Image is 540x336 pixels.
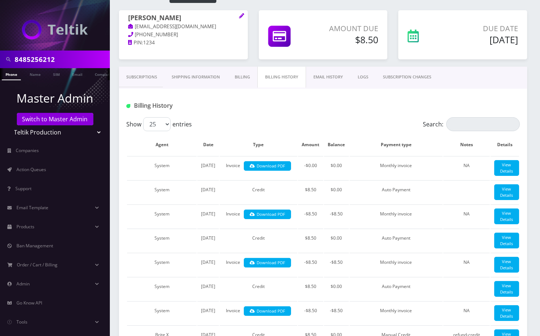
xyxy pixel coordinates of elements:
[298,204,323,228] td: -$8.50
[16,166,46,173] span: Action Queues
[143,117,171,131] select: Showentries
[16,319,27,325] span: Tools
[17,113,93,125] a: Switch to Master Admin
[298,156,323,180] td: -$0.00
[127,277,197,300] td: System
[298,134,323,155] th: Amount
[494,233,519,248] a: View Details
[127,253,197,276] td: System
[201,187,215,193] span: [DATE]
[324,156,349,180] td: $0.00
[201,307,215,314] span: [DATE]
[201,211,215,217] span: [DATE]
[423,117,520,131] label: Search:
[350,180,443,204] td: Auto Payment
[350,156,443,180] td: Monthly invoice
[494,184,519,200] a: View Details
[298,277,323,300] td: $8.50
[135,31,178,38] span: [PHONE_NUMBER]
[443,156,490,180] td: NA
[15,185,31,192] span: Support
[2,68,21,80] a: Phone
[127,301,197,325] td: System
[448,23,518,34] p: Due Date
[220,134,297,155] th: Type
[220,253,297,276] td: Invoice
[324,180,349,204] td: $0.00
[220,277,297,300] td: Credit
[443,204,490,228] td: NA
[49,68,63,80] a: SIM
[324,253,349,276] td: -$8.50
[220,180,297,204] td: Credit
[491,134,519,155] th: Details
[91,68,116,80] a: Company
[201,259,215,265] span: [DATE]
[494,257,519,273] a: View Details
[298,253,323,276] td: -$8.50
[298,180,323,204] td: $8.50
[220,204,297,228] td: Invoice
[127,134,197,155] th: Agent
[298,301,323,325] td: -$8.50
[16,204,48,211] span: Email Template
[324,229,349,252] td: $0.00
[22,20,88,40] img: Teltik Production
[298,229,323,252] td: $8.50
[494,305,519,321] a: View Details
[324,204,349,228] td: -$8.50
[197,134,219,155] th: Date
[119,67,164,88] a: Subscriptions
[220,156,297,180] td: Invoice
[201,235,215,241] span: [DATE]
[128,14,239,23] h1: [PERSON_NAME]
[324,301,349,325] td: -$8.50
[16,243,53,249] span: Ban Management
[126,117,192,131] label: Show entries
[68,68,86,80] a: Email
[350,134,443,155] th: Payment type
[350,229,443,252] td: Auto Payment
[324,277,349,300] td: $0.00
[128,23,216,30] a: [EMAIL_ADDRESS][DOMAIN_NAME]
[443,301,490,325] td: NA
[16,224,34,230] span: Products
[127,229,197,252] td: System
[257,67,306,88] a: Billing History
[443,134,490,155] th: Notes
[127,180,197,204] td: System
[494,160,519,176] a: View Details
[128,39,143,47] a: PIN:
[319,34,378,45] h5: $8.50
[244,210,291,219] a: Download PDF
[324,134,349,155] th: Balance
[201,162,215,169] span: [DATE]
[446,117,520,131] input: Search:
[350,67,376,88] a: LOGS
[306,67,350,88] a: EMAIL HISTORY
[26,68,44,80] a: Name
[227,67,257,88] a: Billing
[350,301,443,325] td: Monthly invoice
[448,34,518,45] h5: [DATE]
[201,283,215,289] span: [DATE]
[319,23,378,34] p: Amount Due
[350,277,443,300] td: Auto Payment
[164,67,227,88] a: Shipping Information
[16,147,39,154] span: Companies
[443,253,490,276] td: NA
[494,208,519,224] a: View Details
[350,204,443,228] td: Monthly invoice
[244,161,291,171] a: Download PDF
[127,204,197,228] td: System
[127,156,197,180] td: System
[220,301,297,325] td: Invoice
[126,102,250,109] h1: Billing History
[16,281,30,287] span: Admin
[220,229,297,252] td: Credit
[376,67,439,88] a: SUBSCRIPTION CHANGES
[15,52,108,66] input: Search in Company
[143,39,155,46] span: 1234
[244,306,291,316] a: Download PDF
